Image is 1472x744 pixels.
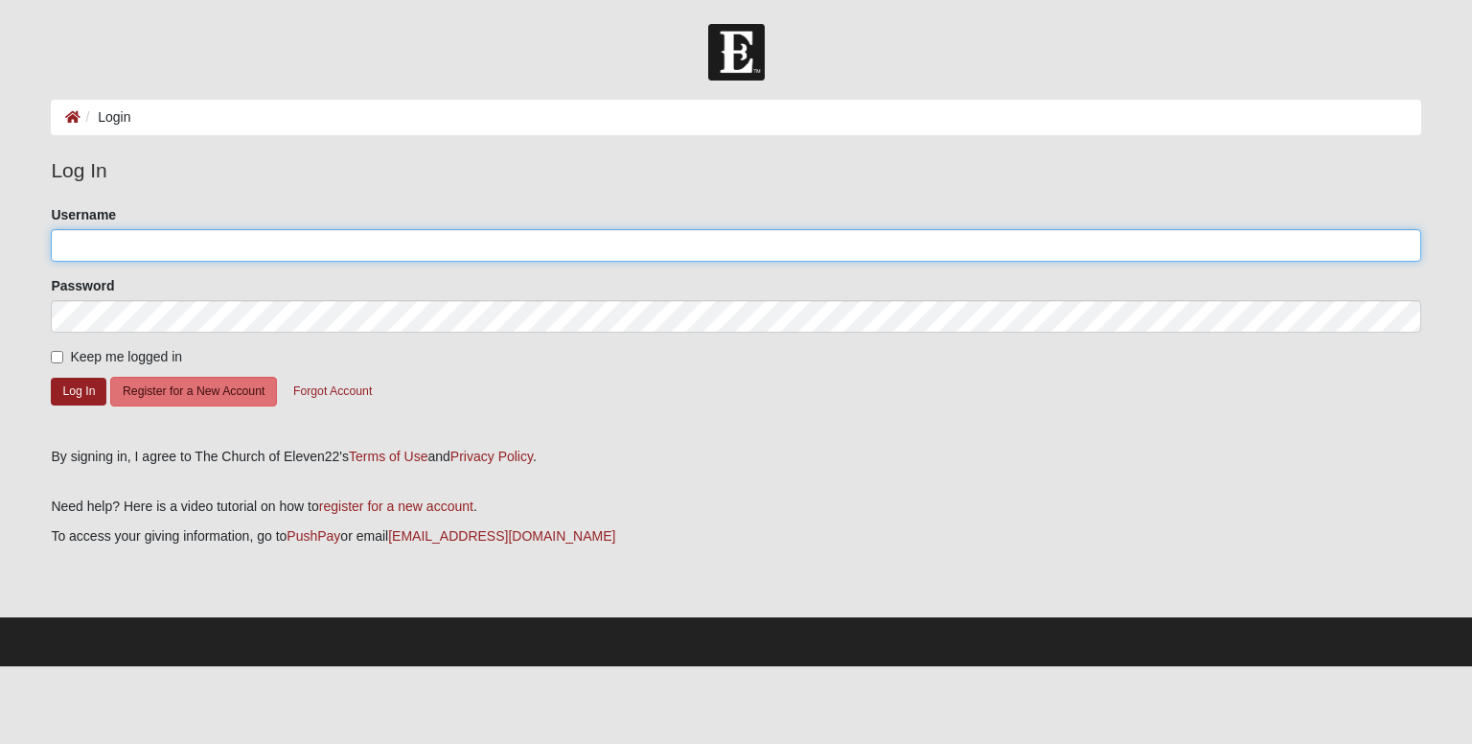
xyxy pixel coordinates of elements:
[70,349,182,364] span: Keep me logged in
[51,155,1420,186] legend: Log In
[349,449,427,464] a: Terms of Use
[51,497,1420,517] p: Need help? Here is a video tutorial on how to .
[51,378,106,406] button: Log In
[51,351,63,363] input: Keep me logged in
[80,107,130,128] li: Login
[51,205,116,224] label: Username
[110,377,277,407] button: Register for a New Account
[287,528,340,544] a: PushPay
[51,526,1420,546] p: To access your giving information, go to or email
[281,377,384,407] button: Forgot Account
[319,499,473,514] a: register for a new account
[51,276,114,295] label: Password
[388,528,615,544] a: [EMAIL_ADDRESS][DOMAIN_NAME]
[51,447,1420,467] div: By signing in, I agree to The Church of Eleven22's and .
[450,449,533,464] a: Privacy Policy
[708,24,765,81] img: Church of Eleven22 Logo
